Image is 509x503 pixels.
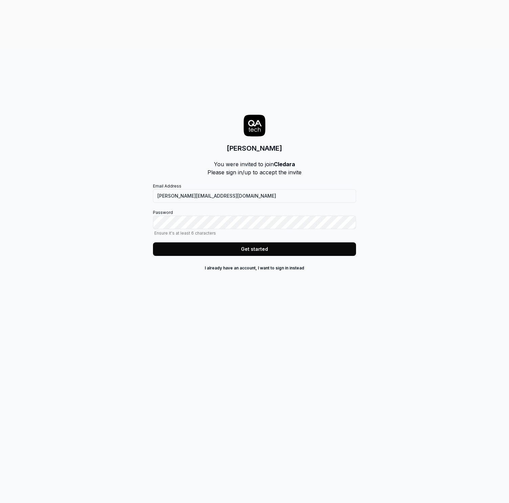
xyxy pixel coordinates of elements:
[207,160,302,168] p: You were invited to join
[227,143,282,153] h3: [PERSON_NAME]
[153,242,356,256] button: Get started
[207,168,302,176] p: Please sign in/up to accept the invite
[274,161,295,168] b: Cledara
[153,189,356,203] input: Email Address
[153,216,356,229] input: PasswordEnsure it's at least 6 characters
[153,183,356,203] label: Email Address
[153,231,356,236] span: Ensure it's at least 6 characters
[153,210,356,236] label: Password
[153,263,356,274] button: I already have an account, I want to sign in instead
